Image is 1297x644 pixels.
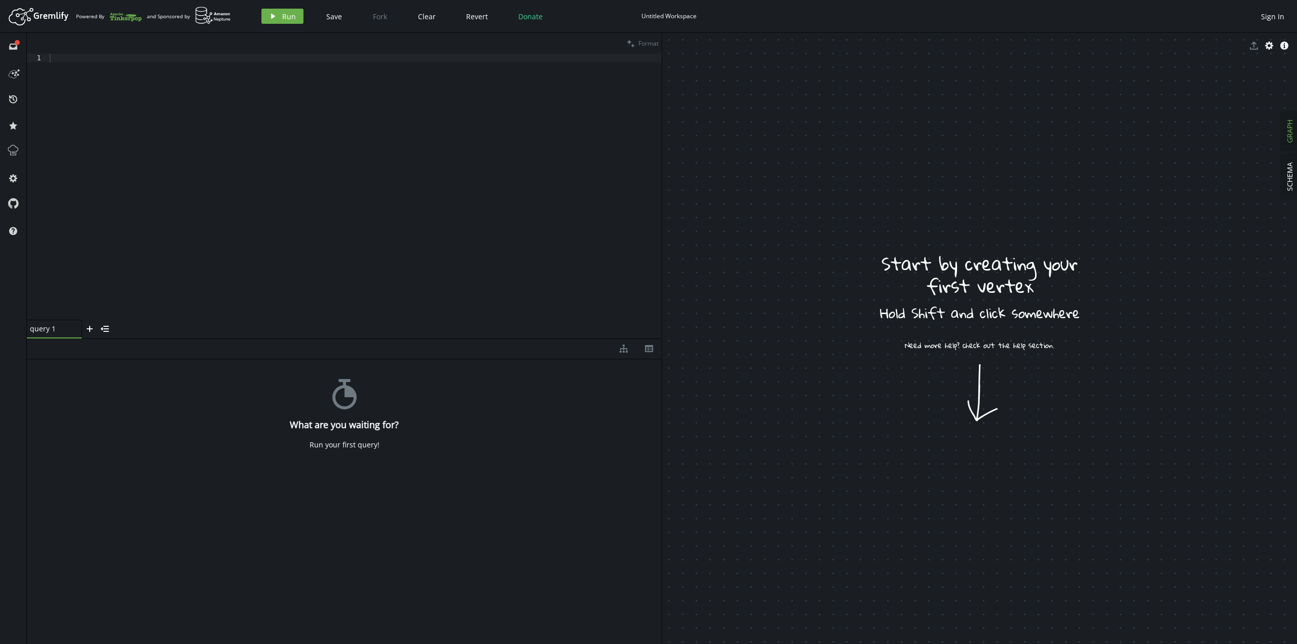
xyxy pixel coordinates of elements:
[147,7,231,26] div: and Sponsored by
[290,420,399,430] h4: What are you waiting for?
[261,9,303,24] button: Run
[1256,9,1289,24] button: Sign In
[76,8,142,25] div: Powered By
[319,9,350,24] button: Save
[624,33,662,54] button: Format
[511,9,550,24] button: Donate
[459,9,495,24] button: Revert
[410,9,443,24] button: Clear
[195,7,231,24] img: AWS Neptune
[373,12,387,21] span: Fork
[310,440,379,449] div: Run your first query!
[518,12,543,21] span: Donate
[30,324,70,333] span: query 1
[365,9,395,24] button: Fork
[638,39,659,48] span: Format
[27,54,48,62] div: 1
[418,12,436,21] span: Clear
[282,12,296,21] span: Run
[641,12,697,20] div: Untitled Workspace
[1285,120,1294,143] span: GRAPH
[326,12,342,21] span: Save
[1285,162,1294,191] span: SCHEMA
[1261,12,1284,21] span: Sign In
[466,12,488,21] span: Revert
